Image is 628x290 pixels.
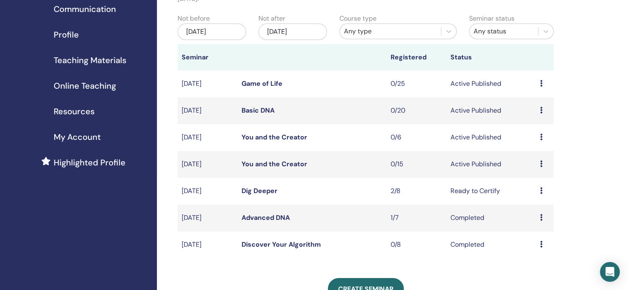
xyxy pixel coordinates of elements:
[178,14,210,24] label: Not before
[386,97,446,124] td: 0/20
[446,97,536,124] td: Active Published
[446,178,536,205] td: Ready to Certify
[446,151,536,178] td: Active Published
[258,24,327,40] div: [DATE]
[178,231,237,258] td: [DATE]
[242,186,277,195] a: Dig Deeper
[258,14,285,24] label: Not after
[386,151,446,178] td: 0/15
[54,105,95,118] span: Resources
[178,71,237,97] td: [DATE]
[242,240,321,249] a: Discover Your Algorithm
[600,262,620,282] div: Open Intercom Messenger
[386,44,446,71] th: Registered
[446,44,536,71] th: Status
[474,26,534,36] div: Any status
[339,14,377,24] label: Course type
[386,231,446,258] td: 0/8
[54,54,126,66] span: Teaching Materials
[242,79,282,88] a: Game of Life
[54,80,116,92] span: Online Teaching
[469,14,514,24] label: Seminar status
[446,71,536,97] td: Active Published
[386,205,446,231] td: 1/7
[386,71,446,97] td: 0/25
[242,160,307,168] a: You and the Creator
[54,156,126,169] span: Highlighted Profile
[178,205,237,231] td: [DATE]
[178,124,237,151] td: [DATE]
[178,44,237,71] th: Seminar
[242,133,307,141] a: You and the Creator
[178,151,237,178] td: [DATE]
[386,124,446,151] td: 0/6
[446,205,536,231] td: Completed
[242,213,290,222] a: Advanced DNA
[178,24,246,40] div: [DATE]
[54,131,101,143] span: My Account
[54,3,116,15] span: Communication
[446,231,536,258] td: Completed
[178,97,237,124] td: [DATE]
[446,124,536,151] td: Active Published
[386,178,446,205] td: 2/8
[54,28,79,41] span: Profile
[242,106,275,115] a: Basic DNA
[178,178,237,205] td: [DATE]
[344,26,437,36] div: Any type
